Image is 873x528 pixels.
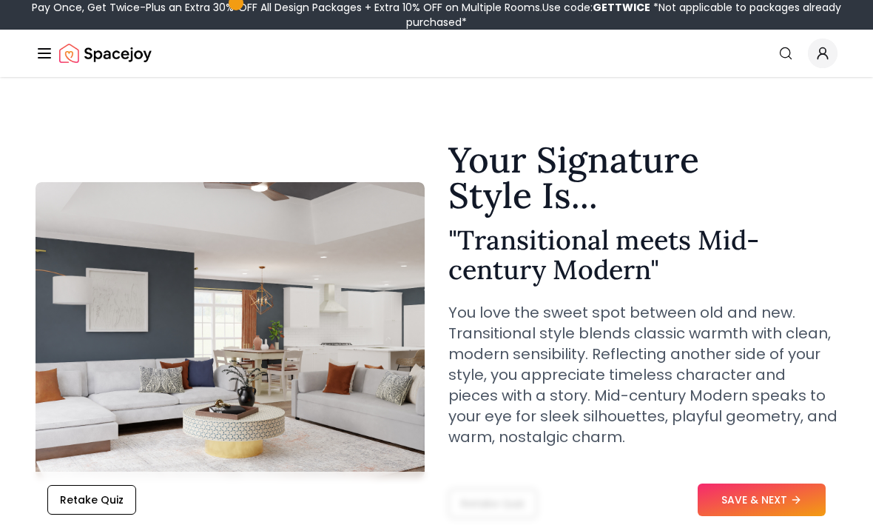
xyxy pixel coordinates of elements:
a: Spacejoy [59,39,152,68]
img: Spacejoy Logo [59,39,152,68]
nav: Global [36,30,837,77]
button: Retake Quiz [47,485,136,515]
p: You love the sweet spot between old and new. Transitional style blends classic warmth with clean,... [448,302,837,447]
h1: Your Signature Style Is... [448,142,837,213]
h2: " Transitional meets Mid-century Modern " [448,225,837,284]
img: Transitional meets Mid-century Modern Style Example [36,182,425,478]
button: SAVE & NEXT [698,484,826,516]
